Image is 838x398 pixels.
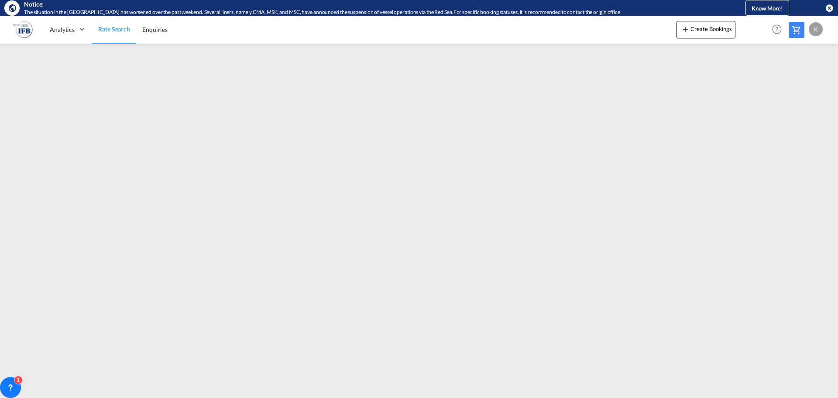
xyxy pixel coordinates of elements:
[809,22,823,36] div: K
[50,25,75,34] span: Analytics
[769,22,789,38] div: Help
[44,15,92,44] div: Analytics
[13,20,33,39] img: b628ab10256c11eeb52753acbc15d091.png
[825,3,834,12] button: icon-close-circle
[24,9,709,16] div: The situation in the Red Sea has worsened over the past weekend. Several liners, namely CMA, MSK,...
[92,15,136,44] a: Rate Search
[769,22,784,37] span: Help
[680,24,690,34] md-icon: icon-plus 400-fg
[8,3,17,12] md-icon: icon-earth
[142,26,168,33] span: Enquiries
[677,21,735,38] button: icon-plus 400-fgCreate Bookings
[752,5,783,12] span: Know More!
[98,25,130,33] span: Rate Search
[136,15,174,44] a: Enquiries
